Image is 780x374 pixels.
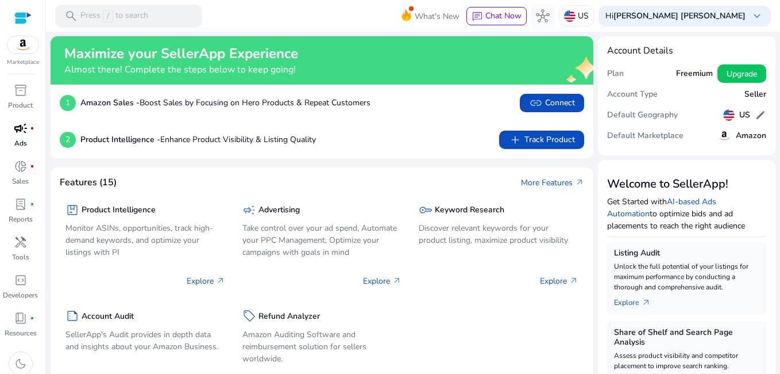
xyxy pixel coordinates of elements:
[607,131,684,141] h5: Default Marketplace
[12,252,29,262] p: Tools
[642,298,651,307] span: arrow_outward
[485,10,522,21] span: Chat Now
[755,109,766,121] span: edit
[14,159,28,173] span: donut_small
[392,276,401,285] span: arrow_outward
[80,97,370,109] p: Boost Sales by Focusing on Hero Products & Repeat Customers
[717,64,766,83] button: Upgrade
[7,58,39,67] p: Marketplace
[60,95,76,111] p: 1
[80,97,140,108] b: Amazon Sales -
[736,131,766,141] h5: Amazon
[744,90,766,100] h5: Seller
[540,275,578,287] p: Explore
[9,214,33,224] p: Reports
[82,205,156,215] h5: Product Intelligence
[242,222,402,258] p: Take control over your ad spend, Automate your PPC Management, Optimize your campaigns with goals...
[750,9,764,23] span: keyboard_arrow_down
[30,202,34,207] span: fiber_manual_record
[82,312,134,322] h5: Account Audit
[564,10,576,22] img: us.svg
[607,45,767,56] h4: Account Details
[676,69,713,79] h5: Freemium
[80,10,148,22] p: Press to search
[419,203,433,217] span: key
[607,196,716,219] a: AI-based Ads Automation
[607,196,767,232] p: Get Started with to optimize bids and ad placements to reach the right audience
[216,276,225,285] span: arrow_outward
[739,110,750,120] h5: US
[607,90,658,100] h5: Account Type
[80,134,160,145] b: Product Intelligence -
[103,10,113,22] span: /
[613,10,746,21] b: [PERSON_NAME] [PERSON_NAME]
[607,69,624,79] h5: Plan
[30,316,34,320] span: fiber_manual_record
[65,309,79,323] span: summarize
[614,261,760,292] p: Unlock the full potential of your listings for maximum performance by conducting a thorough and c...
[614,328,760,348] h5: Share of Shelf and Search Page Analysis
[3,290,38,300] p: Developers
[607,177,767,191] h3: Welcome to SellerApp!
[14,197,28,211] span: lab_profile
[65,222,225,258] p: Monitor ASINs, opportunities, track high-demand keywords, and optimize your listings with PI
[717,129,731,143] img: amazon.svg
[508,133,522,147] span: add
[258,205,300,215] h5: Advertising
[520,94,584,112] button: linkConnect
[64,9,78,23] span: search
[30,126,34,131] span: fiber_manual_record
[242,309,256,323] span: sell
[363,275,401,287] p: Explore
[14,357,28,371] span: dark_mode
[415,6,459,26] span: What's New
[30,164,34,169] span: fiber_manual_record
[521,177,584,189] a: More Featuresarrow_outward
[14,273,28,287] span: code_blocks
[575,178,584,187] span: arrow_outward
[614,350,760,371] p: Assess product visibility and competitor placement to improve search ranking.
[614,249,760,258] h5: Listing Audit
[508,133,575,147] span: Track Product
[64,64,298,75] h4: Almost there! Complete the steps below to keep going!
[569,276,578,285] span: arrow_outward
[419,222,578,246] p: Discover relevant keywords for your product listing, maximize product visibility
[65,329,225,353] p: SellerApp's Audit provides in depth data and insights about your Amazon Business.
[242,203,256,217] span: campaign
[529,96,543,110] span: link
[727,68,757,80] span: Upgrade
[529,96,575,110] span: Connect
[60,132,76,148] p: 2
[531,5,554,28] button: hub
[723,109,735,121] img: us.svg
[80,133,316,146] p: Enhance Product Visibility & Listing Quality
[7,36,38,54] img: amazon.svg
[472,11,483,22] span: chat
[14,138,27,148] p: Ads
[14,121,28,135] span: campaign
[14,235,28,249] span: handyman
[14,83,28,97] span: inventory_2
[12,176,29,186] p: Sales
[8,100,33,110] p: Product
[578,6,589,26] p: US
[614,292,660,308] a: Explorearrow_outward
[258,312,320,322] h5: Refund Analyzer
[607,110,678,120] h5: Default Geography
[64,45,298,62] h2: Maximize your SellerApp Experience
[605,12,746,20] p: Hi
[435,205,504,215] h5: Keyword Research
[14,311,28,325] span: book_4
[5,328,37,338] p: Resources
[65,203,79,217] span: package
[466,7,527,25] button: chatChat Now
[536,9,550,23] span: hub
[242,329,402,365] p: Amazon Auditing Software and reimbursement solution for sellers worldwide.
[499,131,584,149] button: addTrack Product
[60,177,117,188] h4: Features (15)
[187,275,225,287] p: Explore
